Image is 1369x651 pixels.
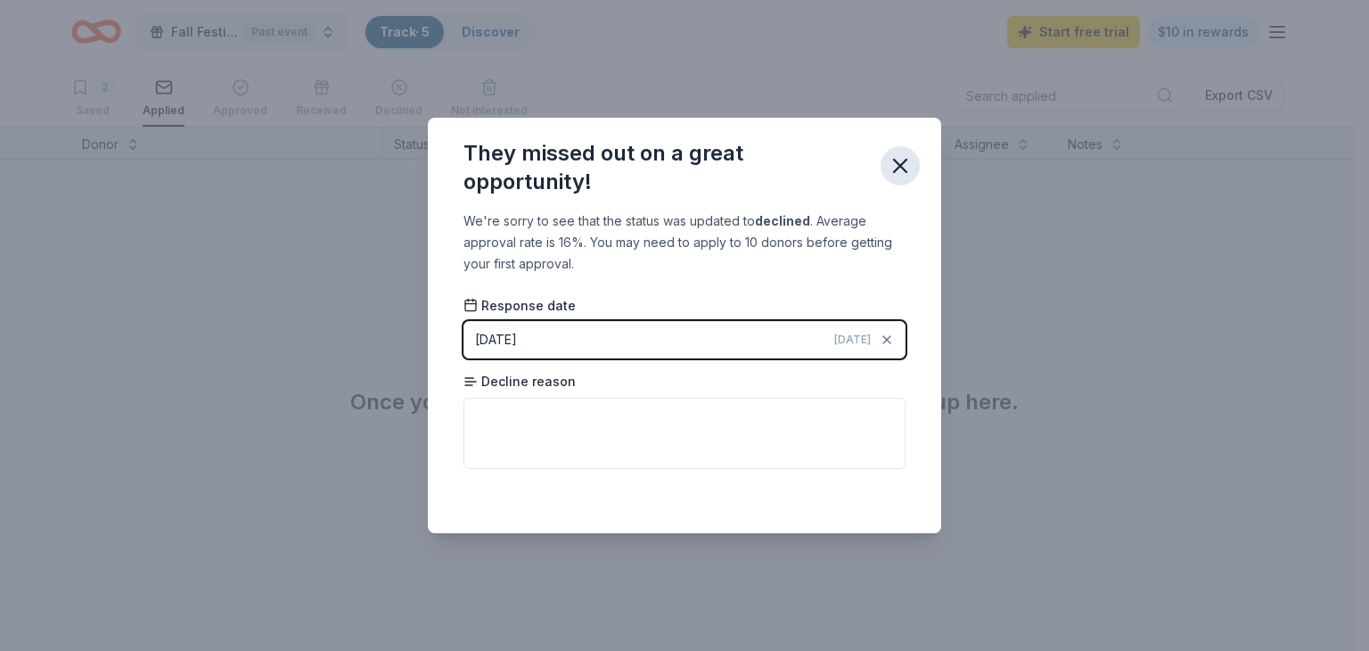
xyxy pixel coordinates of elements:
[463,139,866,196] div: They missed out on a great opportunity!
[463,373,576,391] span: Decline reason
[463,210,906,275] div: We're sorry to see that the status was updated to . Average approval rate is 16%. You may need to...
[463,297,576,315] span: Response date
[463,321,906,358] button: [DATE][DATE]
[475,329,517,350] div: [DATE]
[755,213,810,228] b: declined
[834,333,871,347] span: [DATE]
